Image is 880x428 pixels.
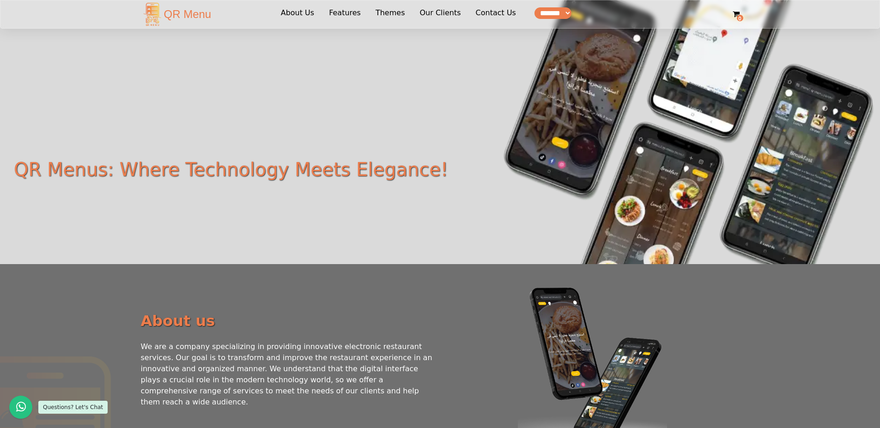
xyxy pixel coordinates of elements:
[141,0,212,28] a: QR Menu
[372,7,409,21] a: Themes
[141,341,435,408] p: We are a company specializing in providing innovative electronic restaurant services. Our goal is...
[416,7,464,21] a: Our Clients
[38,401,108,414] div: Questions? Let's Chat
[164,6,212,23] span: QR Menu
[141,3,164,26] img: logo
[472,7,520,21] a: Contact Us
[325,7,364,21] a: Features
[141,312,435,330] h2: About us
[737,15,743,21] strong: 0
[277,7,318,21] a: About Us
